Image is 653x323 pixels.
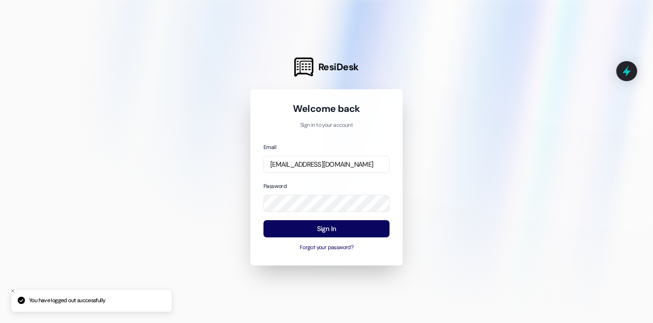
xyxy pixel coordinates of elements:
span: ResiDesk [318,61,359,73]
img: ResiDesk Logo [294,58,313,77]
p: Sign in to your account [263,121,390,130]
button: Close toast [8,286,17,295]
label: Email [263,144,276,151]
label: Password [263,183,287,190]
h1: Welcome back [263,102,390,115]
button: Forgot your password? [263,244,390,252]
input: name@example.com [263,156,390,174]
p: You have logged out successfully [29,297,105,305]
button: Sign In [263,220,390,238]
